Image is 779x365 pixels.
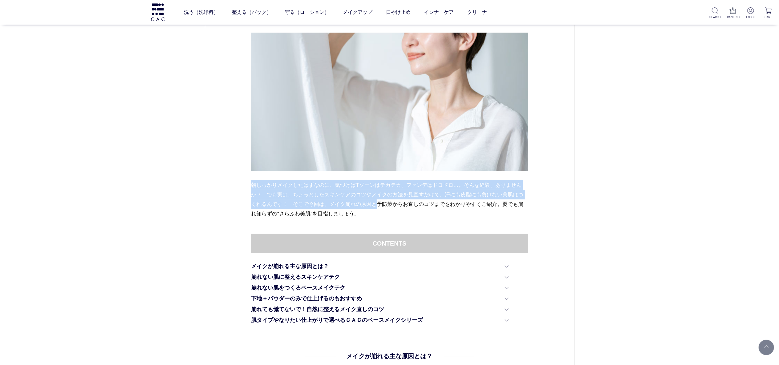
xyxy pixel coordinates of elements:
[251,295,509,303] a: 下地＋パウダーのみで仕上げるのもおすすめ
[251,234,528,253] dt: CONTENTS
[347,351,433,361] h4: メイクが崩れる主な原因とは？
[745,15,756,19] p: LOGIN
[745,7,756,19] a: LOGIN
[285,4,329,21] a: 守る（ローション）
[343,4,372,21] a: メイクアップ
[232,4,271,21] a: 整える（パック）
[251,316,509,324] a: 肌タイプやなりたい仕上がりで選べるＣＡＣのベースメイクシリーズ
[424,4,454,21] a: インナーケア
[251,284,509,292] a: 崩れない肌をつくるベースメイクテク
[184,4,218,21] a: 洗う（洗浄料）
[251,262,509,271] a: メイクが崩れる主な原因とは？
[467,4,492,21] a: クリーナー
[150,3,165,21] img: logo
[763,7,774,19] a: CART
[386,4,411,21] a: 日やけ止め
[763,15,774,19] p: CART
[251,33,528,171] img: 汗・皮脂崩れゼロを目指す！真夏の最強ベースメイク術
[727,7,739,19] a: RANKING
[709,7,721,19] a: SEARCH
[251,273,509,281] a: 崩れない肌に整えるスキンケアテク
[251,305,509,314] a: 崩れても慌てないで！自然に整えるメイク直しのコツ
[709,15,721,19] p: SEARCH
[251,180,528,219] p: 朝しっかりメイクしたはずなのに、気づけばTゾーンはテカテカ、ファンデはドロドロ…。そんな経験、ありませんか？ でも実は、ちょっとしたスキンケアのコツやメイクの方法を見直すだけで、汗にも皮脂にも負...
[727,15,739,19] p: RANKING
